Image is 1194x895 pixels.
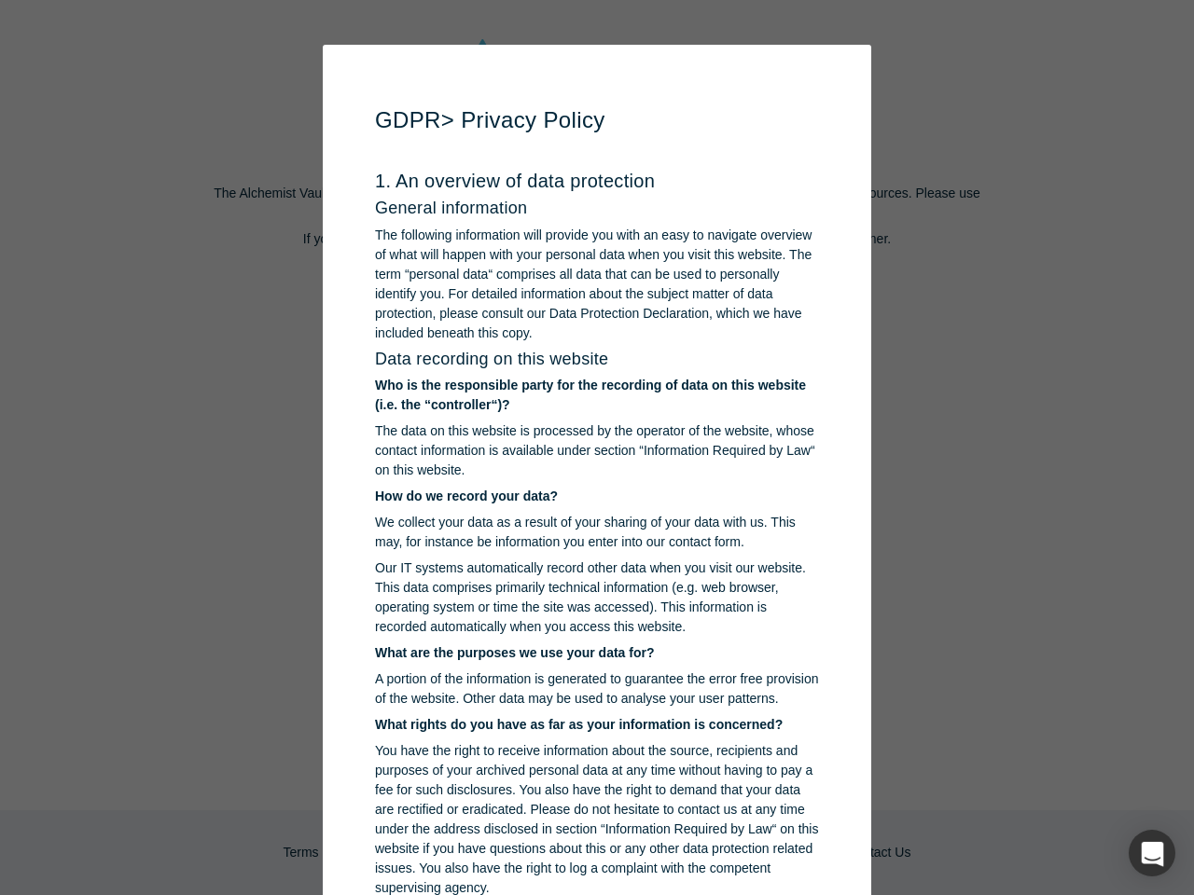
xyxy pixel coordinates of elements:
[375,669,819,709] p: A portion of the information is generated to guarantee the error free provision of the website. O...
[375,199,819,219] h3: General information
[375,226,819,343] p: The following information will provide you with an easy to navigate overview of what will happen ...
[375,421,819,480] p: The data on this website is processed by the operator of the website, whose contact information i...
[375,558,819,637] p: Our IT systems automatically record other data when you visit our website. This data comprises pr...
[375,350,819,370] h3: Data recording on this website
[375,170,819,192] h2: 1. An overview of data protection
[375,717,783,732] strong: What rights do you have as far as your information is concerned?
[375,378,806,412] strong: Who is the responsible party for the recording of data on this website (i.e. the “controller“)?
[375,645,655,660] strong: What are the purposes we use your data for?
[375,103,819,137] h1: GDPR > Privacy Policy
[375,513,819,552] p: We collect your data as a result of your sharing of your data with us. This may, for instance be ...
[375,489,558,503] strong: How do we record your data?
